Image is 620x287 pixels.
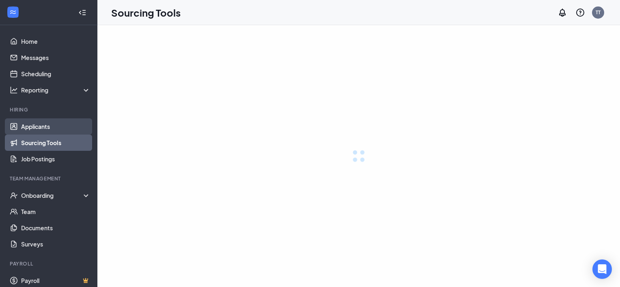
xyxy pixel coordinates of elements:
a: Documents [21,220,90,236]
svg: Collapse [78,9,86,17]
a: Messages [21,49,90,66]
svg: UserCheck [10,191,18,199]
svg: Analysis [10,86,18,94]
div: Team Management [10,175,89,182]
a: Surveys [21,236,90,252]
div: Onboarding [21,191,91,199]
svg: QuestionInfo [575,8,585,17]
div: Payroll [10,260,89,267]
a: Applicants [21,118,90,135]
div: TT [596,9,601,16]
a: Team [21,203,90,220]
div: Hiring [10,106,89,113]
svg: WorkstreamLogo [9,8,17,16]
a: Scheduling [21,66,90,82]
div: Open Intercom Messenger [592,259,612,279]
a: Sourcing Tools [21,135,90,151]
div: Reporting [21,86,91,94]
h1: Sourcing Tools [111,6,181,19]
a: Home [21,33,90,49]
a: Job Postings [21,151,90,167]
svg: Notifications [558,8,567,17]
